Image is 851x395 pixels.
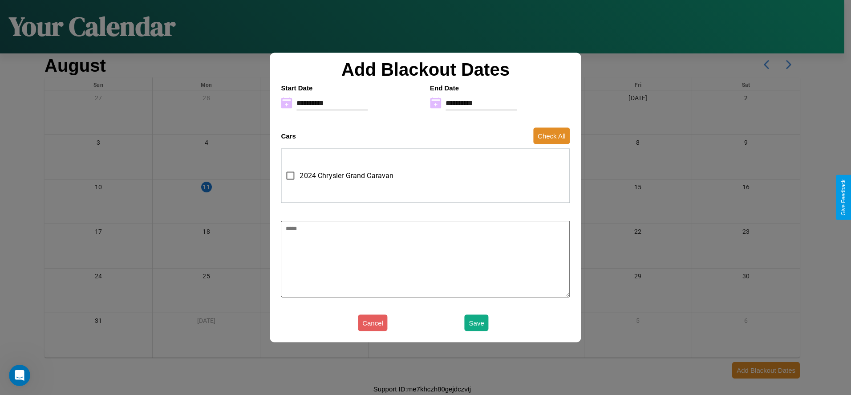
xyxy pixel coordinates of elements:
[276,59,574,79] h2: Add Blackout Dates
[358,315,388,331] button: Cancel
[9,365,30,386] iframe: Intercom live chat
[533,128,570,144] button: Check All
[840,179,847,216] div: Give Feedback
[300,171,393,181] span: 2024 Chrysler Grand Caravan
[465,315,489,331] button: Save
[281,84,421,91] h4: Start Date
[430,84,570,91] h4: End Date
[281,132,296,140] h4: Cars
